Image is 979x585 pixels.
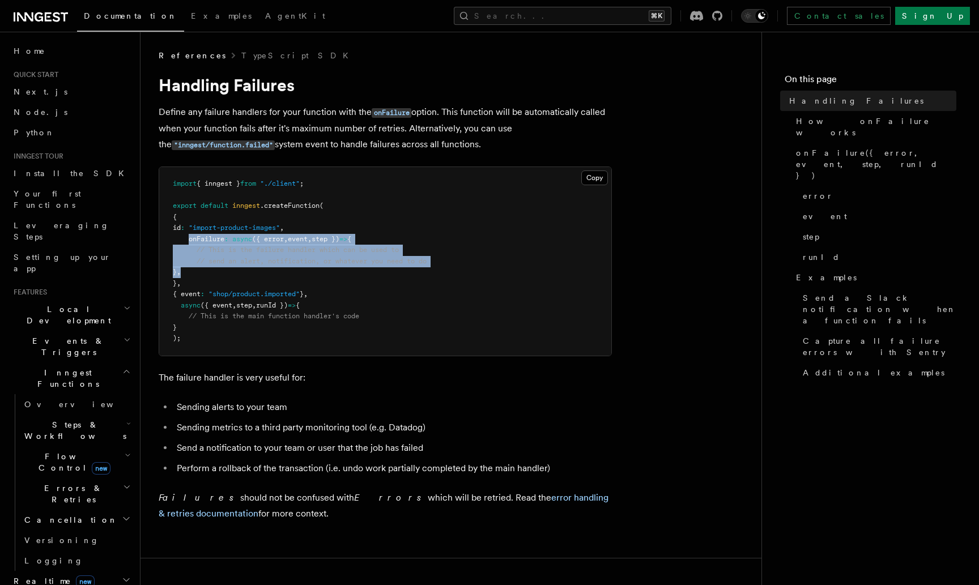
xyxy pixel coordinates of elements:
a: How onFailure works [791,111,956,143]
a: Home [9,41,133,61]
button: Steps & Workflows [20,415,133,446]
li: Sending alerts to your team [173,399,612,415]
span: onFailure [189,235,224,243]
a: error [798,186,956,206]
a: Node.js [9,102,133,122]
span: runId }) [256,301,288,309]
a: Python [9,122,133,143]
span: , [232,301,236,309]
p: should not be confused with which will be retried. Read the for more context. [159,490,612,522]
span: Inngest Functions [9,367,122,390]
span: export [173,202,197,210]
span: Logging [24,556,83,565]
span: How onFailure works [796,116,956,138]
a: TypeScript SDK [241,50,355,61]
span: "./client" [260,180,300,187]
button: Events & Triggers [9,331,133,362]
h4: On this page [785,72,956,91]
span: , [308,235,312,243]
span: , [177,279,181,287]
span: Quick start [9,70,58,79]
a: onFailure({ error, event, step, runId }) [791,143,956,186]
li: Sending metrics to a third party monitoring tool (e.g. Datadog) [173,420,612,435]
span: Inngest tour [9,152,63,161]
a: Overview [20,394,133,415]
a: Logging [20,550,133,571]
span: "import-product-images" [189,224,280,232]
span: ; [300,180,304,187]
span: Local Development [9,304,124,326]
a: Install the SDK [9,163,133,183]
span: Additional examples [803,367,944,378]
span: ({ error [252,235,284,243]
span: => [339,235,347,243]
span: .createFunction [260,202,320,210]
span: Node.js [14,108,67,117]
span: default [201,202,228,210]
a: Examples [791,267,956,288]
a: Additional examples [798,362,956,383]
span: References [159,50,225,61]
button: Flow Controlnew [20,446,133,478]
span: , [304,290,308,298]
span: Documentation [84,11,177,20]
button: Local Development [9,299,133,331]
span: Install the SDK [14,169,131,178]
span: Capture all failure errors with Sentry [803,335,956,358]
span: AgentKit [265,11,325,20]
span: async [181,301,201,309]
span: Python [14,128,55,137]
span: id [173,224,181,232]
em: Failures [159,492,240,503]
a: Versioning [20,530,133,550]
span: Send a Slack notification when a function fails [803,292,956,326]
em: Errors [354,492,428,503]
span: : [224,235,228,243]
a: Sign Up [895,7,970,25]
button: Toggle dark mode [741,9,768,23]
span: error [803,190,833,202]
span: Cancellation [20,514,118,526]
span: step [236,301,252,309]
span: Features [9,288,47,297]
a: Next.js [9,82,133,102]
button: Cancellation [20,510,133,530]
code: "inngest/function.failed" [172,140,275,150]
span: // This is the failure handler which can be used to [197,246,399,254]
span: { [296,301,300,309]
button: Inngest Functions [9,362,133,394]
span: => [288,301,296,309]
span: Flow Control [20,451,125,473]
span: runId [803,251,840,263]
a: Capture all failure errors with Sentry [798,331,956,362]
a: Contact sales [787,7,891,25]
span: import [173,180,197,187]
button: Errors & Retries [20,478,133,510]
a: Setting up your app [9,247,133,279]
span: Events & Triggers [9,335,124,358]
span: { inngest } [197,180,240,187]
span: event [803,211,847,222]
span: } [173,268,177,276]
p: Define any failure handlers for your function with the option. This function will be automaticall... [159,104,612,153]
span: async [232,235,252,243]
span: Examples [191,11,252,20]
a: event [798,206,956,227]
span: onFailure({ error, event, step, runId }) [796,147,956,181]
span: { [173,213,177,221]
button: Copy [581,170,608,185]
span: Examples [796,272,857,283]
a: Leveraging Steps [9,215,133,247]
a: Handling Failures [785,91,956,111]
span: from [240,180,256,187]
a: "inngest/function.failed" [172,139,275,150]
span: Home [14,45,45,57]
a: step [798,227,956,247]
span: } [173,279,177,287]
button: Search...⌘K [454,7,671,25]
div: Inngest Functions [9,394,133,571]
span: } [300,290,304,298]
li: Perform a rollback of the transaction (i.e. undo work partially completed by the main handler) [173,460,612,476]
span: event [288,235,308,243]
span: , [284,235,288,243]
